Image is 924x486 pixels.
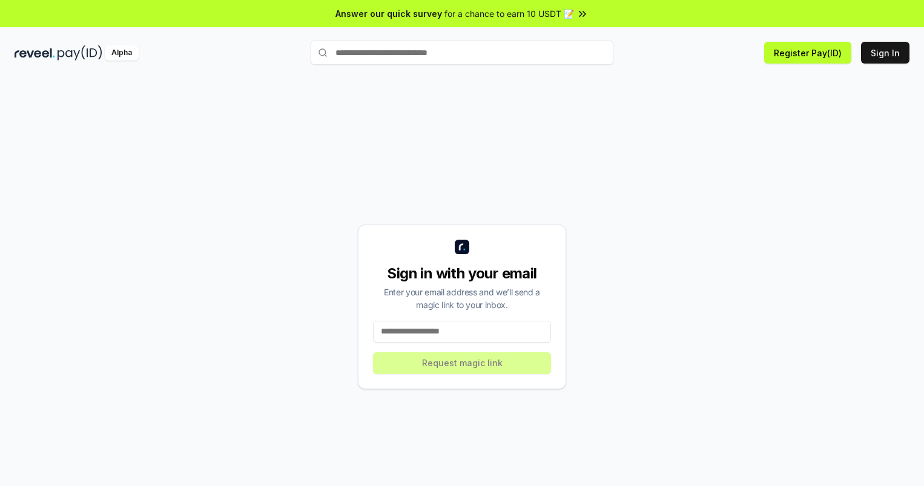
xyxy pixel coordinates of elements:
div: Sign in with your email [373,264,551,283]
button: Register Pay(ID) [764,42,851,64]
img: pay_id [58,45,102,61]
div: Enter your email address and we’ll send a magic link to your inbox. [373,286,551,311]
span: for a chance to earn 10 USDT 📝 [444,7,574,20]
span: Answer our quick survey [335,7,442,20]
img: logo_small [455,240,469,254]
button: Sign In [861,42,909,64]
div: Alpha [105,45,139,61]
img: reveel_dark [15,45,55,61]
